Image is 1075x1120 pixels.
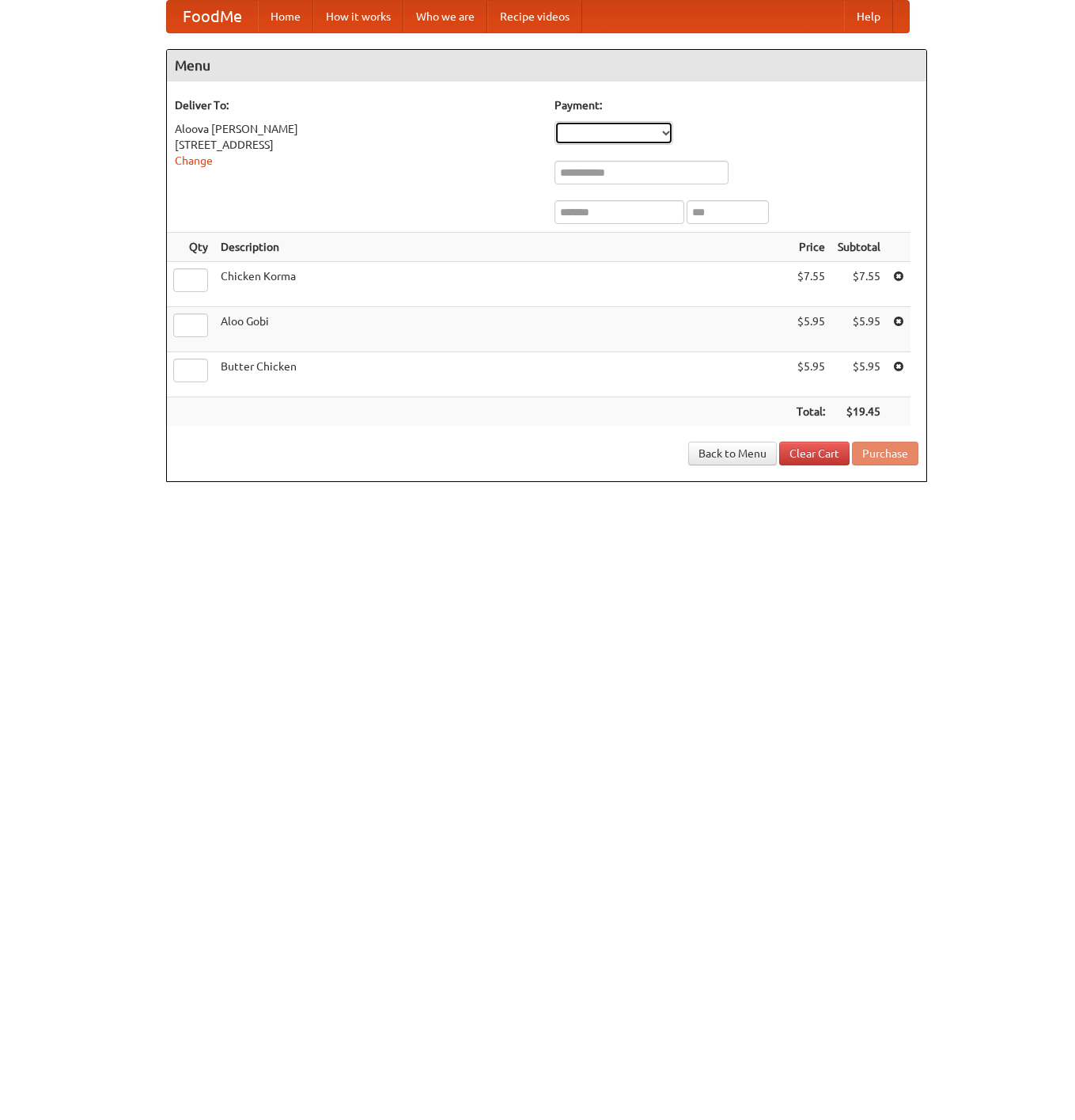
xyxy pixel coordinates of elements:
th: Total: [790,397,831,427]
th: Price [790,233,831,262]
a: Who we are [403,1,487,32]
div: [STREET_ADDRESS] [175,137,539,153]
h5: Deliver To: [175,97,539,113]
th: Description [214,233,790,262]
th: Subtotal [831,233,887,262]
h5: Payment: [555,97,918,113]
a: Clear Cart [779,442,850,465]
a: Help [844,1,893,32]
td: $7.55 [831,262,887,307]
td: Chicken Korma [214,262,790,307]
div: Aloova [PERSON_NAME] [175,121,539,137]
h4: Menu [167,50,926,82]
a: Back to Menu [688,442,777,465]
a: FoodMe [167,1,258,32]
td: $5.95 [831,352,887,397]
td: Butter Chicken [214,352,790,397]
a: Change [175,154,213,167]
th: Qty [167,233,214,262]
a: How it works [313,1,403,32]
button: Purchase [852,442,918,465]
td: Aloo Gobi [214,307,790,352]
th: $19.45 [831,397,887,427]
a: Recipe videos [487,1,582,32]
td: $7.55 [790,262,831,307]
td: $5.95 [831,307,887,352]
td: $5.95 [790,307,831,352]
a: Home [258,1,313,32]
td: $5.95 [790,352,831,397]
